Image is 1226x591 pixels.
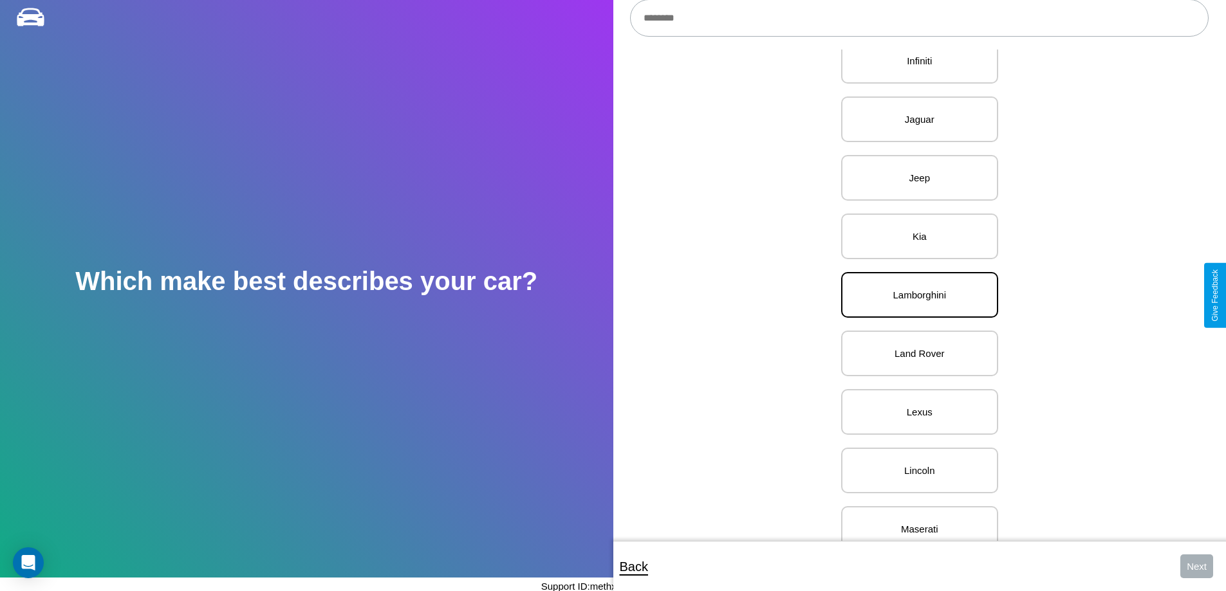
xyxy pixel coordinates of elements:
p: Lexus [855,403,984,421]
p: Jaguar [855,111,984,128]
p: Lincoln [855,462,984,479]
p: Land Rover [855,345,984,362]
p: Back [620,555,648,578]
div: Open Intercom Messenger [13,547,44,578]
p: Infiniti [855,52,984,69]
p: Jeep [855,169,984,186]
button: Next [1180,554,1213,578]
p: Lamborghini [855,286,984,304]
p: Kia [855,228,984,245]
div: Give Feedback [1211,269,1220,322]
h2: Which make best describes your car? [75,267,537,296]
p: Maserati [855,520,984,538]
